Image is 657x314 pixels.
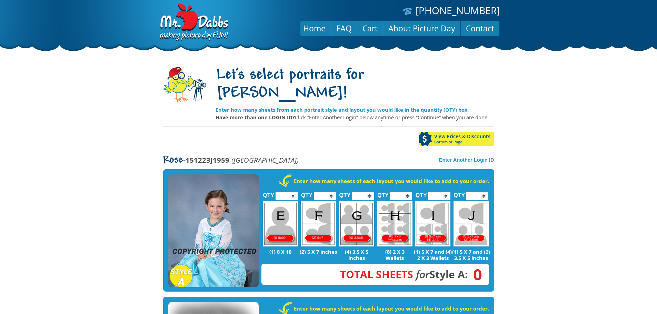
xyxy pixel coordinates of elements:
[231,155,299,165] em: ([GEOGRAPHIC_DATA])
[452,249,490,261] p: (1) 5 X 7 and (2) 3.5 X 5 inches
[377,185,389,202] label: QTY
[331,20,357,37] a: FAQ
[186,155,229,165] strong: 151223J1959
[383,20,460,37] a: About Picture Day
[454,185,465,202] label: QTY
[216,67,494,103] h1: Let's select portraits for [PERSON_NAME]!
[454,201,489,246] img: J
[416,185,427,202] label: QTY
[158,3,229,42] img: Dabbs Company
[216,106,469,113] strong: Enter how many sheets from each portrait style and layout you would like in the quantity (QTY) box.
[261,249,300,255] p: (1) 8 X 10
[377,201,412,246] img: H
[339,185,351,202] label: QTY
[163,155,183,166] span: Rose
[263,185,274,202] label: QTY
[340,267,413,281] span: Total Sheets
[216,114,295,121] strong: Have more than one LOGIN ID?
[376,249,414,261] p: (8) 2 X 3 Wallets
[168,174,259,287] img: STYLE A
[468,271,482,278] span: 0
[216,113,494,121] p: Click “Enter Another Login” below anytime or press “Continue” when you are done.
[434,140,494,144] span: Bottom of Page
[340,267,468,281] strong: Style A:
[298,20,331,37] a: Home
[416,267,429,281] em: for
[263,201,298,246] img: E
[415,201,450,246] img: I
[163,156,299,164] p: -
[461,20,499,37] a: Contact
[294,178,489,184] strong: Enter how many sheets of each layout you would like to add to your order.
[299,249,338,255] p: (2) 5 X 7 inches
[439,157,494,163] a: Enter Another Login ID
[414,249,452,261] p: (1) 5 X 7 and (4) 2 X 3 Wallets
[357,20,383,37] a: Cart
[338,249,376,261] p: (4) 3.5 X 5 inches
[419,132,494,146] a: View Prices & DiscountsBottom of Page
[339,201,374,246] img: G
[416,4,500,17] a: [PHONE_NUMBER]
[294,305,489,312] strong: Enter how many sheets of each layout you would like to add to your order.
[301,185,312,202] label: QTY
[163,67,206,103] img: camera-mascot
[301,201,336,246] img: F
